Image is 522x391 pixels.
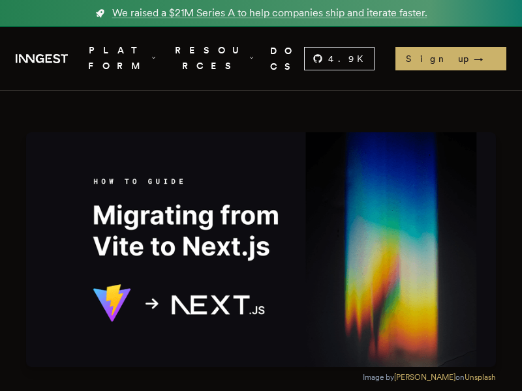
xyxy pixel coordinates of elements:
[26,132,496,367] img: Featured image for Migrating from Vite to Next.js blog post
[172,42,254,74] button: RESOURCES
[270,42,304,74] a: DOCS
[84,42,157,74] button: PLATFORM
[395,47,506,70] a: Sign up
[474,52,496,65] span: →
[112,5,427,21] span: We raised a $21M Series A to help companies ship and iterate faster.
[328,52,371,65] span: 4.9 K
[394,373,455,382] a: [PERSON_NAME]
[363,372,496,383] figcaption: Image by on
[465,373,496,382] a: Unsplash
